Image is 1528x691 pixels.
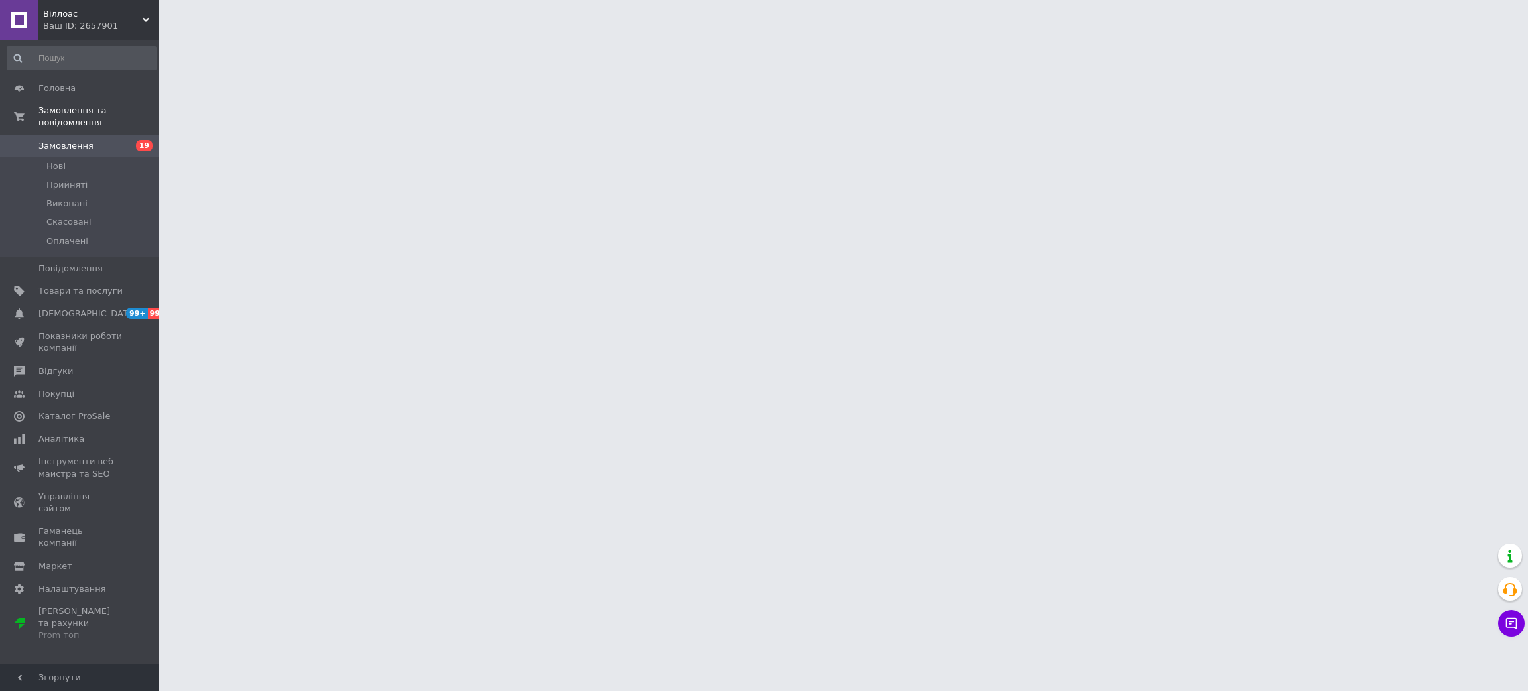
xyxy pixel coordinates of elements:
[43,20,159,32] div: Ваш ID: 2657901
[38,308,137,320] span: [DEMOGRAPHIC_DATA]
[126,308,148,319] span: 99+
[38,433,84,445] span: Аналітика
[46,160,66,172] span: Нові
[46,179,88,191] span: Прийняті
[148,308,170,319] span: 99+
[43,8,143,20] span: Віллоас
[38,365,73,377] span: Відгуки
[38,330,123,354] span: Показники роботи компанії
[38,140,94,152] span: Замовлення
[38,82,76,94] span: Головна
[38,456,123,479] span: Інструменти веб-майстра та SEO
[136,140,153,151] span: 19
[46,216,92,228] span: Скасовані
[7,46,157,70] input: Пошук
[38,525,123,549] span: Гаманець компанії
[38,560,72,572] span: Маркет
[46,198,88,210] span: Виконані
[38,105,159,129] span: Замовлення та повідомлення
[38,491,123,515] span: Управління сайтом
[38,388,74,400] span: Покупці
[38,263,103,275] span: Повідомлення
[46,235,88,247] span: Оплачені
[38,583,106,595] span: Налаштування
[38,285,123,297] span: Товари та послуги
[1498,610,1525,637] button: Чат з покупцем
[38,410,110,422] span: Каталог ProSale
[38,629,123,641] div: Prom топ
[38,605,123,642] span: [PERSON_NAME] та рахунки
